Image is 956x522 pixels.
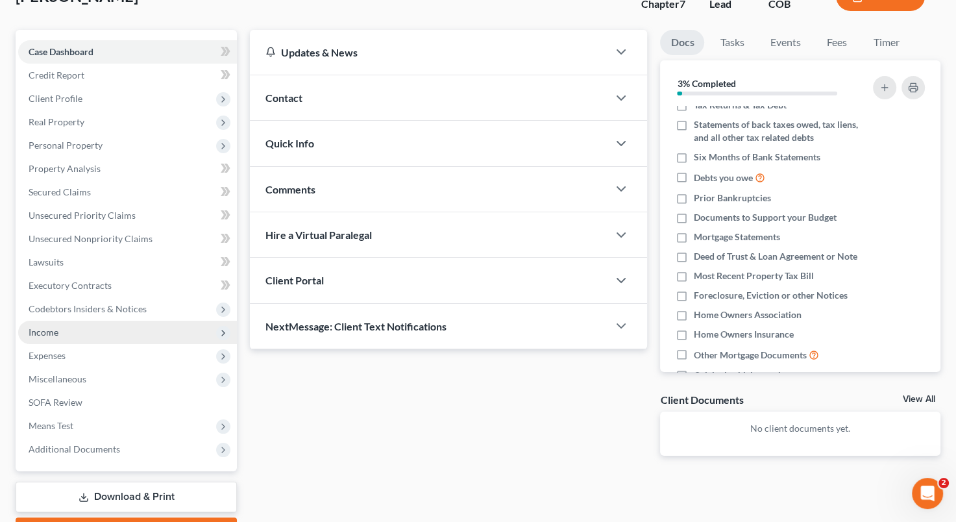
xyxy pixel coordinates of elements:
span: Client Profile [29,93,82,104]
a: Unsecured Nonpriority Claims [18,227,237,251]
strong: 3% Completed [677,78,735,89]
p: No client documents yet. [670,422,930,435]
a: Property Analysis [18,157,237,180]
span: Unsecured Priority Claims [29,210,136,221]
span: Debts you owe [694,171,753,184]
span: Comments [265,183,315,195]
a: SOFA Review [18,391,237,414]
a: Unsecured Priority Claims [18,204,237,227]
span: Hire a Virtual Paralegal [265,229,372,241]
span: Most Recent Property Tax Bill [694,269,814,282]
span: Quick Info [265,137,314,149]
span: Income [29,327,58,338]
span: Other Mortgage Documents [694,349,807,362]
span: Foreclosure, Eviction or other Notices [694,289,848,302]
span: Mortgage Statements [694,230,780,243]
span: Additional Documents [29,443,120,454]
span: Executory Contracts [29,280,112,291]
a: Executory Contracts [18,274,237,297]
span: Contact [265,92,302,104]
span: Secured Claims [29,186,91,197]
span: Lawsuits [29,256,64,267]
div: Updates & News [265,45,593,59]
span: Deed of Trust & Loan Agreement or Note [694,250,857,263]
a: Credit Report [18,64,237,87]
a: Tasks [709,30,754,55]
span: Means Test [29,420,73,431]
span: Home Owners Insurance [694,328,794,341]
a: Timer [863,30,909,55]
span: Case Dashboard [29,46,93,57]
span: NextMessage: Client Text Notifications [265,320,447,332]
a: Download & Print [16,482,237,512]
span: Original vehicle purchase contracts [694,369,837,382]
span: Unsecured Nonpriority Claims [29,233,153,244]
iframe: Intercom live chat [912,478,943,509]
span: Miscellaneous [29,373,86,384]
span: Property Analysis [29,163,101,174]
a: Secured Claims [18,180,237,204]
a: Docs [660,30,704,55]
span: Home Owners Association [694,308,802,321]
span: Client Portal [265,274,324,286]
span: Six Months of Bank Statements [694,151,820,164]
span: Codebtors Insiders & Notices [29,303,147,314]
div: Client Documents [660,393,743,406]
span: Documents to Support your Budget [694,211,837,224]
span: Prior Bankruptcies [694,192,771,205]
a: Lawsuits [18,251,237,274]
a: Events [759,30,811,55]
span: Personal Property [29,140,103,151]
span: Real Property [29,116,84,127]
span: SOFA Review [29,397,82,408]
span: Credit Report [29,69,84,81]
span: Expenses [29,350,66,361]
a: Fees [816,30,857,55]
span: 2 [938,478,949,488]
span: Statements of back taxes owed, tax liens, and all other tax related debts [694,118,859,144]
a: Case Dashboard [18,40,237,64]
a: View All [903,395,935,404]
